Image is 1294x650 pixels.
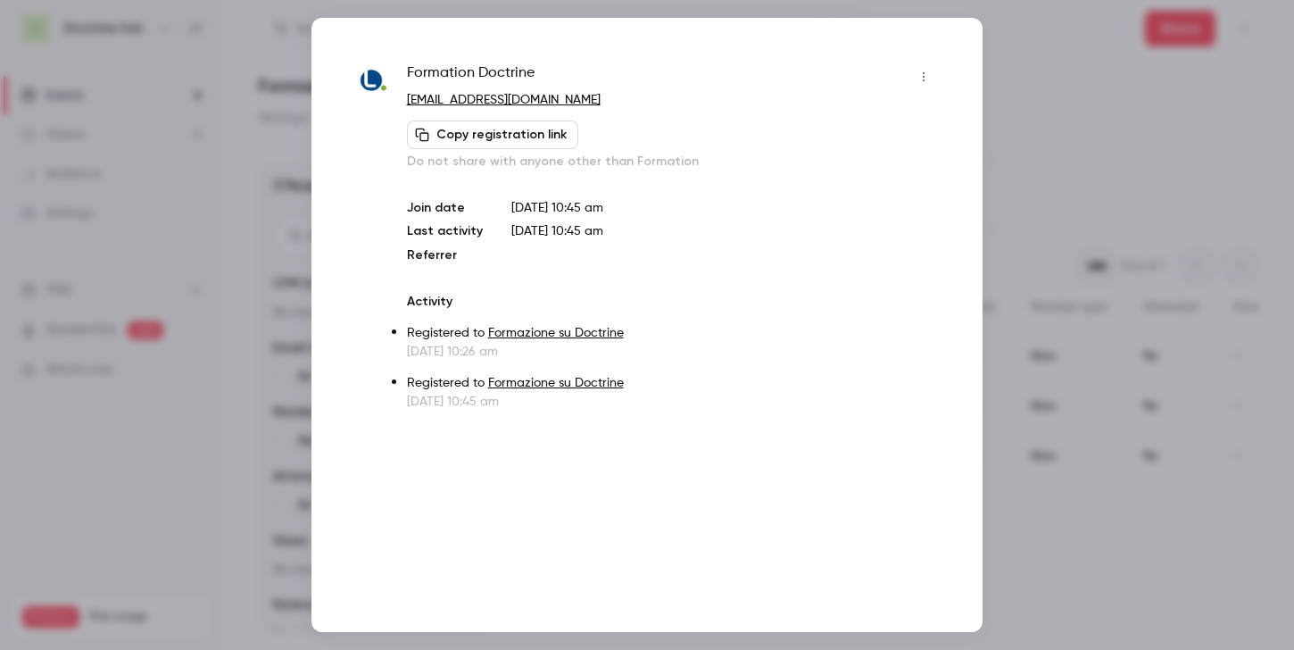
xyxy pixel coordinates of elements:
button: Copy registration link [407,121,578,149]
a: Formazione su Doctrine [488,377,624,389]
p: Do not share with anyone other than Formation [407,153,938,171]
a: Formazione su Doctrine [488,327,624,339]
span: [DATE] 10:45 am [511,225,603,237]
span: Formation Doctrine [407,62,535,91]
p: Referrer [407,246,483,264]
a: [EMAIL_ADDRESS][DOMAIN_NAME] [407,94,601,106]
p: [DATE] 10:45 am [407,393,938,411]
p: Join date [407,199,483,217]
img: libero.it [356,64,389,97]
p: [DATE] 10:45 am [511,199,938,217]
p: [DATE] 10:26 am [407,343,938,361]
p: Registered to [407,374,938,393]
p: Last activity [407,222,483,241]
p: Activity [407,293,938,311]
p: Registered to [407,324,938,343]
